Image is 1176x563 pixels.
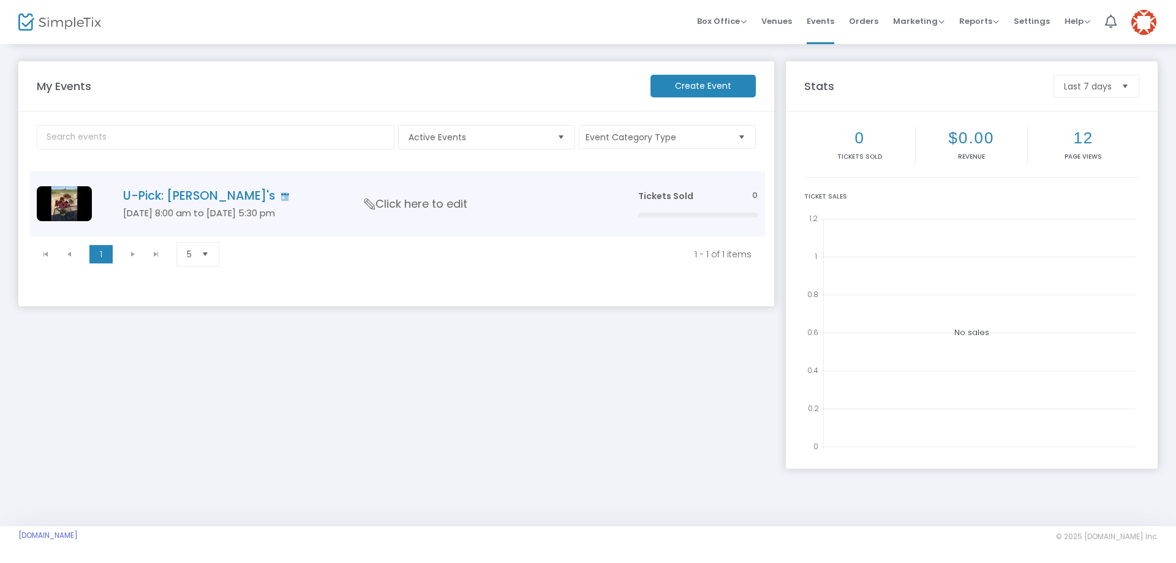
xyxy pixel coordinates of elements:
[37,125,394,149] input: Search events
[1117,75,1134,97] button: Select
[1065,15,1090,27] span: Help
[1056,532,1158,542] span: © 2025 [DOMAIN_NAME] Inc.
[798,78,1047,94] m-panel-title: Stats
[638,190,693,202] span: Tickets Sold
[807,152,913,161] p: Tickets sold
[364,196,467,212] span: Click here to edit
[650,75,756,97] m-button: Create Event
[893,15,944,27] span: Marketing
[187,248,192,260] span: 5
[959,15,999,27] span: Reports
[804,210,1139,455] div: No sales
[697,15,747,27] span: Box Office
[807,6,834,37] span: Events
[918,129,1024,148] h2: $0.00
[31,78,644,94] m-panel-title: My Events
[409,131,548,143] span: Active Events
[1014,6,1050,37] span: Settings
[807,129,913,148] h2: 0
[197,243,214,266] button: Select
[123,189,601,203] h4: U-Pick: [PERSON_NAME]'s
[804,192,1139,201] div: Ticket Sales
[1030,152,1137,161] p: Page Views
[123,208,601,219] h5: [DATE] 8:00 am to [DATE] 5:30 pm
[37,186,92,221] img: U-Pickwithmason.jpg
[1030,129,1137,148] h2: 12
[849,6,878,37] span: Orders
[761,6,792,37] span: Venues
[241,248,752,260] kendo-pager-info: 1 - 1 of 1 items
[552,126,570,149] button: Select
[752,190,758,202] span: 0
[579,125,756,149] button: Event Category Type
[18,531,78,540] a: [DOMAIN_NAME]
[918,152,1024,161] p: Revenue
[29,171,765,236] div: Data table
[89,245,113,263] span: Page 1
[1064,80,1112,93] span: Last 7 days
